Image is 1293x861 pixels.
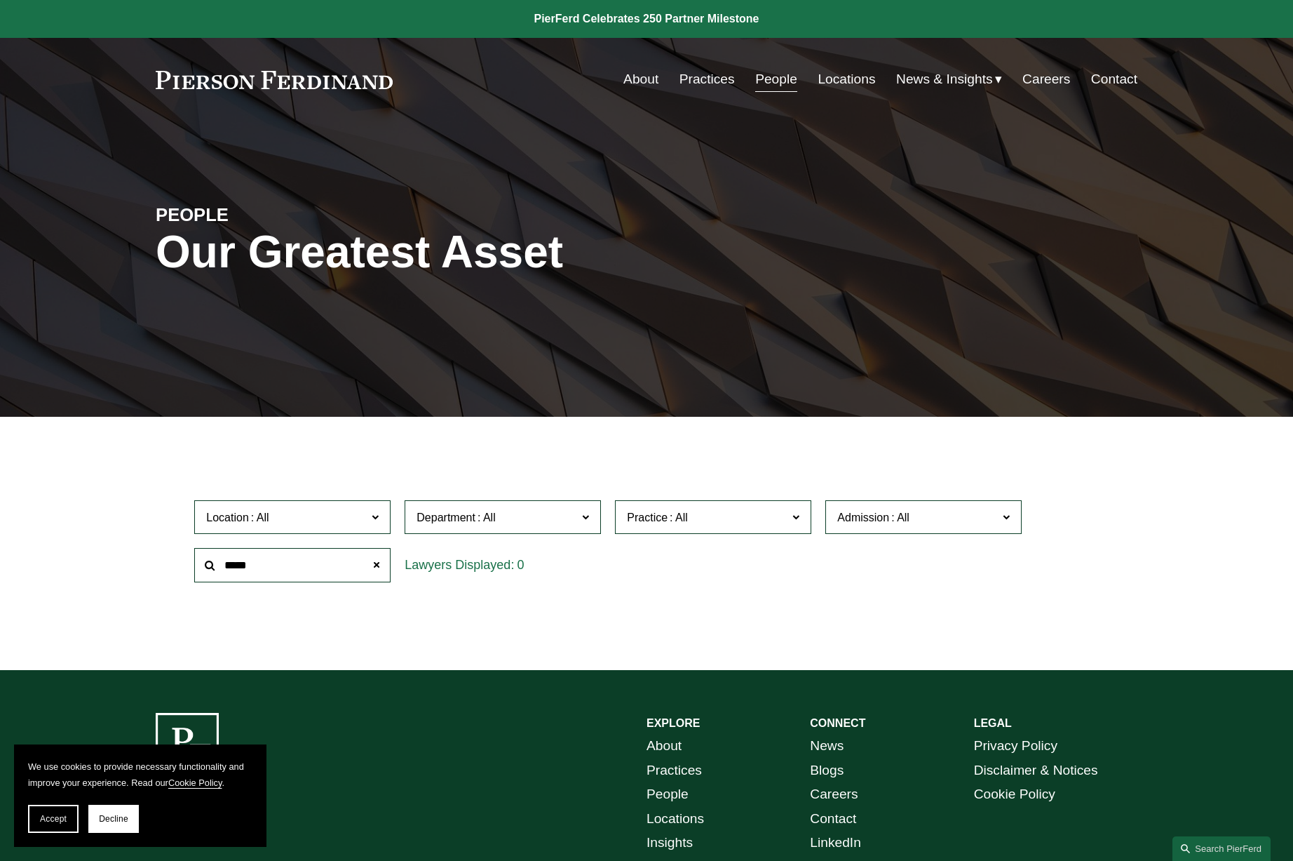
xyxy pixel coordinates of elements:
[417,512,475,523] span: Department
[206,512,249,523] span: Location
[517,558,524,572] span: 0
[88,805,139,833] button: Decline
[627,512,668,523] span: Practice
[974,734,1057,759] a: Privacy Policy
[810,807,856,832] a: Contact
[1172,836,1271,861] a: Search this site
[168,777,222,788] a: Cookie Policy
[679,66,735,93] a: Practices
[623,66,658,93] a: About
[646,734,682,759] a: About
[156,203,401,226] h4: PEOPLE
[1022,66,1070,93] a: Careers
[40,814,67,824] span: Accept
[810,831,861,855] a: LinkedIn
[646,831,693,855] a: Insights
[974,717,1012,729] strong: LEGAL
[99,814,128,824] span: Decline
[646,782,689,807] a: People
[837,512,889,523] span: Admission
[646,807,704,832] a: Locations
[810,782,858,807] a: Careers
[646,759,702,783] a: Practices
[896,67,993,92] span: News & Insights
[646,717,700,729] strong: EXPLORE
[974,782,1055,807] a: Cookie Policy
[156,227,810,278] h1: Our Greatest Asset
[810,759,844,783] a: Blogs
[818,66,875,93] a: Locations
[896,66,1002,93] a: folder dropdown
[28,759,252,791] p: We use cookies to provide necessary functionality and improve your experience. Read our .
[1091,66,1137,93] a: Contact
[810,734,844,759] a: News
[810,717,865,729] strong: CONNECT
[755,66,797,93] a: People
[974,759,1098,783] a: Disclaimer & Notices
[28,805,79,833] button: Accept
[14,745,266,847] section: Cookie banner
